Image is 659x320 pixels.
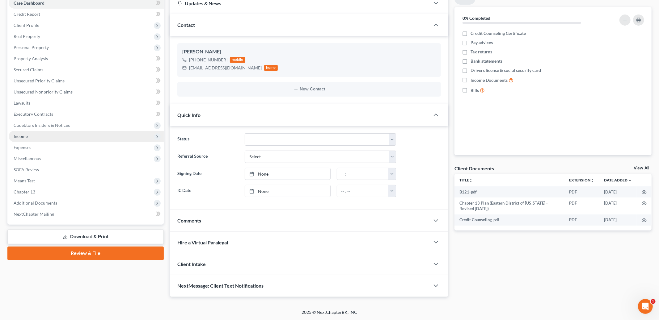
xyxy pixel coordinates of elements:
[628,179,632,182] i: expand_more
[245,168,330,180] a: None
[638,299,653,314] iframe: Intercom live chat
[604,178,632,182] a: Date Added expand_more
[14,123,70,128] span: Codebtors Insiders & Notices
[177,261,206,267] span: Client Intake
[177,239,228,245] span: Hire a Virtual Paralegal
[9,98,164,109] a: Lawsuits
[9,164,164,175] a: SOFA Review
[9,64,164,75] a: Secured Claims
[14,11,40,17] span: Credit Report
[174,168,242,180] label: Signing Date
[9,86,164,98] a: Unsecured Nonpriority Claims
[174,133,242,146] label: Status
[14,45,49,50] span: Personal Property
[177,218,201,223] span: Comments
[14,178,35,183] span: Means Test
[599,214,637,226] td: [DATE]
[599,197,637,214] td: [DATE]
[14,189,35,194] span: Chapter 13
[471,49,492,55] span: Tax returns
[7,230,164,244] a: Download & Print
[469,179,473,182] i: unfold_more
[14,78,65,83] span: Unsecured Priority Claims
[454,197,564,214] td: Chapter 13 Plan (Eastern District of [US_STATE] - Revised [DATE])
[564,214,599,226] td: PDF
[14,100,30,106] span: Lawsuits
[590,179,594,182] i: unfold_more
[14,134,28,139] span: Income
[245,185,330,197] a: None
[471,30,526,36] span: Credit Counseling Certificate
[9,109,164,120] a: Executory Contracts
[7,247,164,260] a: Review & File
[454,165,494,172] div: Client Documents
[471,58,502,64] span: Bank statements
[14,67,43,72] span: Secured Claims
[174,151,242,163] label: Referral Source
[337,185,389,197] input: -- : --
[454,214,564,226] td: Credit Counseling-pdf
[599,186,637,197] td: [DATE]
[14,23,39,28] span: Client Profile
[634,166,649,170] a: View All
[189,65,262,71] div: [EMAIL_ADDRESS][DOMAIN_NAME]
[9,53,164,64] a: Property Analysis
[471,87,479,94] span: Bills
[459,178,473,182] a: Titleunfold_more
[14,211,54,217] span: NextChapter Mailing
[264,65,278,71] div: home
[337,168,389,180] input: -- : --
[14,89,73,94] span: Unsecured Nonpriority Claims
[471,39,493,46] span: Pay advices
[564,197,599,214] td: PDF
[14,56,48,61] span: Property Analysis
[182,87,436,92] button: New Contact
[14,167,39,172] span: SOFA Review
[471,67,541,73] span: Drivers license & social security card
[14,0,44,6] span: Case Dashboard
[177,112,201,118] span: Quick Info
[182,48,436,56] div: [PERSON_NAME]
[14,145,31,150] span: Expenses
[471,77,508,83] span: Income Documents
[230,57,245,63] div: mobile
[569,178,594,182] a: Extensionunfold_more
[651,299,656,304] span: 1
[177,22,195,28] span: Contact
[14,34,40,39] span: Real Property
[174,185,242,197] label: IC Date
[454,186,564,197] td: B121-pdf
[463,15,490,21] strong: 0% Completed
[177,283,264,289] span: NextMessage: Client Text Notifications
[9,9,164,20] a: Credit Report
[14,111,53,117] span: Executory Contracts
[9,209,164,220] a: NextChapter Mailing
[14,200,57,206] span: Additional Documents
[14,156,41,161] span: Miscellaneous
[564,186,599,197] td: PDF
[189,57,227,63] div: [PHONE_NUMBER]
[9,75,164,86] a: Unsecured Priority Claims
